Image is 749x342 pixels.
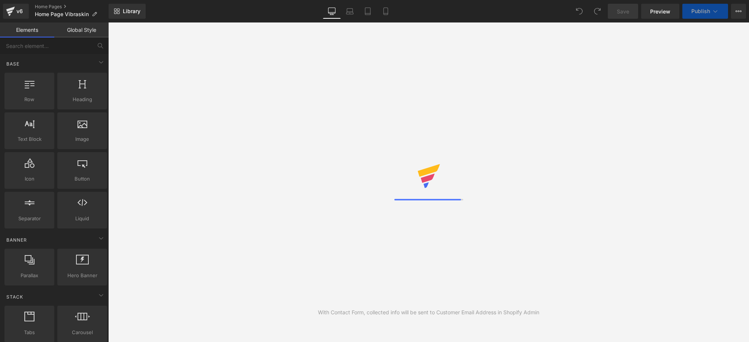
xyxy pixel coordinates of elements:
[35,4,109,10] a: Home Pages
[60,215,105,223] span: Liquid
[6,60,20,67] span: Base
[359,4,377,19] a: Tablet
[109,4,146,19] a: New Library
[7,215,52,223] span: Separator
[35,11,89,17] span: Home Page Vibraskin
[60,175,105,183] span: Button
[7,135,52,143] span: Text Block
[15,6,24,16] div: v6
[650,7,670,15] span: Preview
[682,4,728,19] button: Publish
[323,4,341,19] a: Desktop
[7,96,52,103] span: Row
[60,96,105,103] span: Heading
[377,4,395,19] a: Mobile
[7,272,52,279] span: Parallax
[7,175,52,183] span: Icon
[3,4,29,19] a: v6
[54,22,109,37] a: Global Style
[641,4,679,19] a: Preview
[318,308,539,317] div: With Contact Form, collected info will be sent to Customer Email Address in Shopify Admin
[6,236,28,243] span: Banner
[60,135,105,143] span: Image
[123,8,140,15] span: Library
[691,8,710,14] span: Publish
[617,7,629,15] span: Save
[7,329,52,336] span: Tabs
[60,272,105,279] span: Hero Banner
[6,293,24,300] span: Stack
[341,4,359,19] a: Laptop
[572,4,587,19] button: Undo
[731,4,746,19] button: More
[60,329,105,336] span: Carousel
[590,4,605,19] button: Redo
